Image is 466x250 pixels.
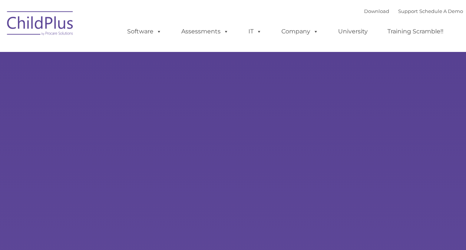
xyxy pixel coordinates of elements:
a: Training Scramble!! [380,24,451,39]
a: Download [364,8,389,14]
img: ChildPlus by Procare Solutions [3,6,77,43]
a: Software [120,24,169,39]
a: Assessments [174,24,236,39]
a: Company [274,24,326,39]
a: University [331,24,375,39]
a: IT [241,24,269,39]
a: Schedule A Demo [419,8,463,14]
a: Support [398,8,418,14]
font: | [364,8,463,14]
